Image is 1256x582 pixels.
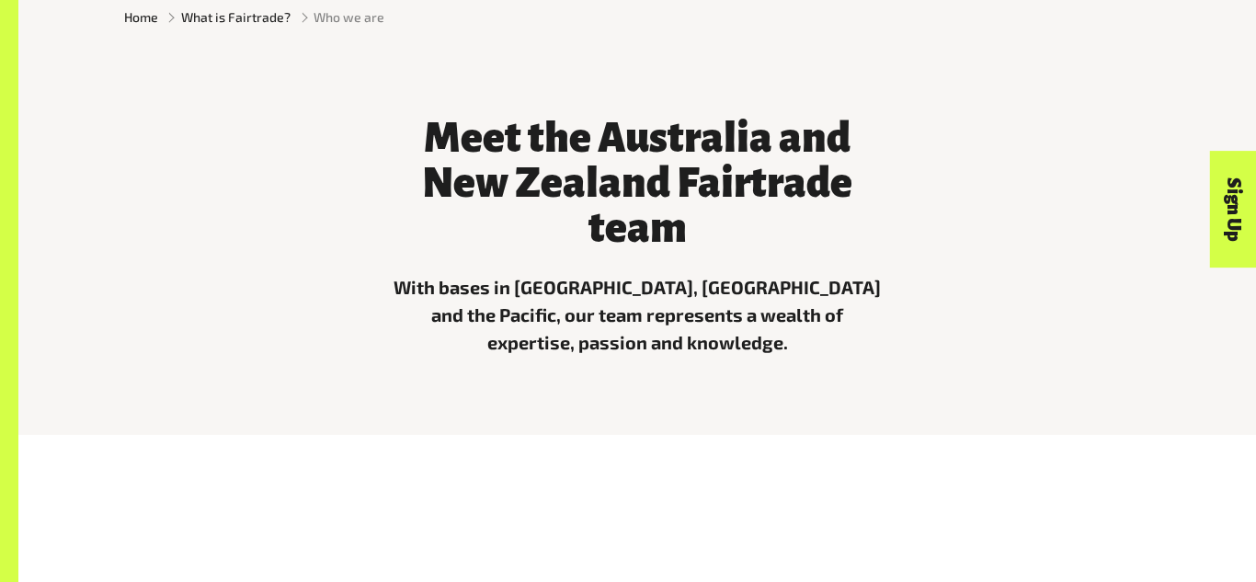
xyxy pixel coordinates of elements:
h3: Meet the Australia and New Zealand Fairtrade team [386,116,888,251]
p: With bases in [GEOGRAPHIC_DATA], [GEOGRAPHIC_DATA] and the Pacific, our team represents a wealth ... [386,274,888,357]
span: Who we are [314,7,384,27]
a: Home [124,7,158,27]
a: What is Fairtrade? [181,7,291,27]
